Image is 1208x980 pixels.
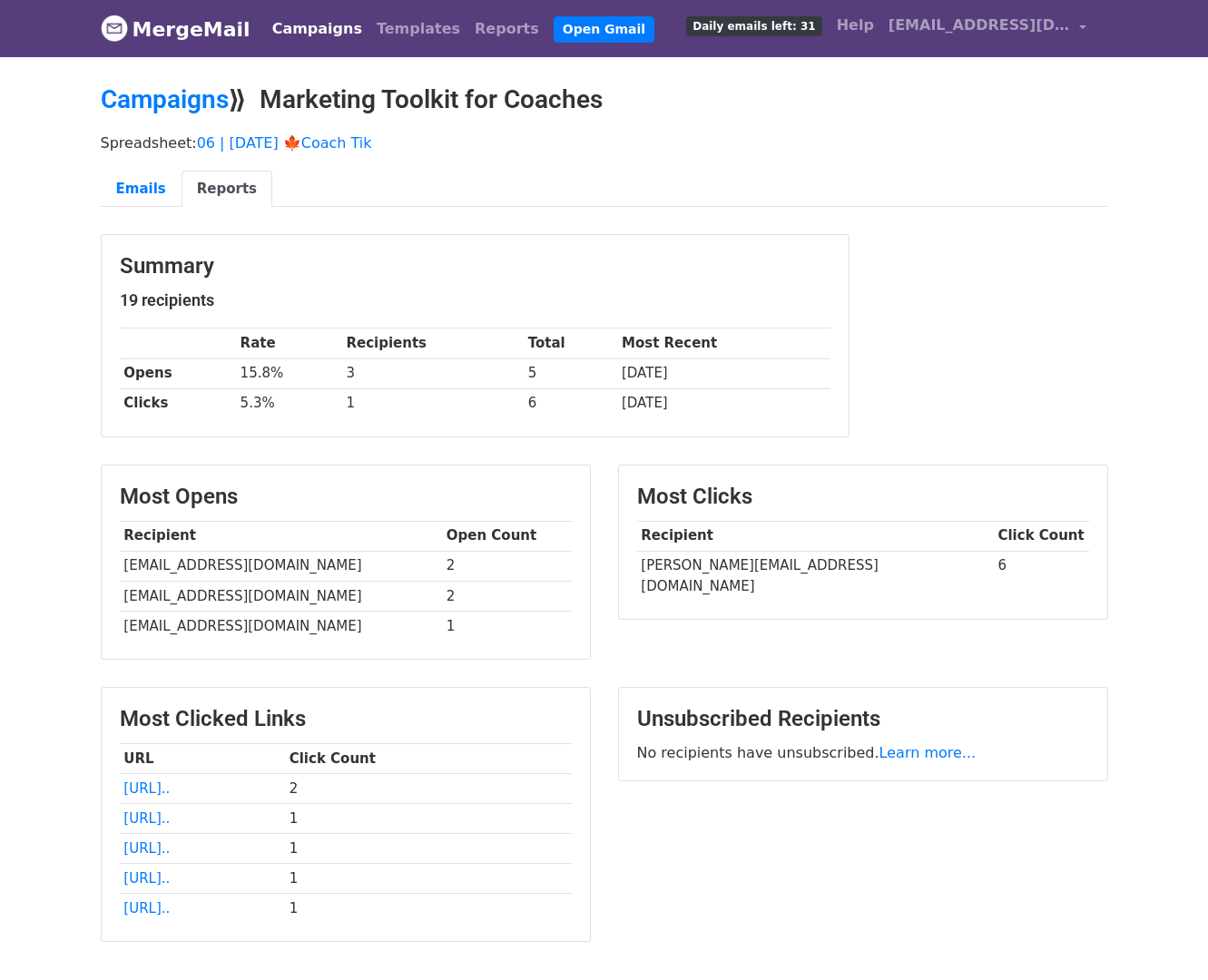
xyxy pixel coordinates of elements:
td: [PERSON_NAME][EMAIL_ADDRESS][DOMAIN_NAME] [637,551,994,601]
a: [URL].. [123,840,170,857]
td: 1 [285,894,572,924]
td: 2 [442,581,572,611]
th: URL [120,743,285,773]
p: No recipients have unsubscribed. [637,743,1089,762]
a: [URL].. [123,870,170,887]
h3: Summary [120,253,830,279]
td: 1 [442,611,572,641]
a: [URL].. [123,900,170,916]
th: Open Count [442,521,572,551]
a: Learn more... [879,744,977,761]
a: MergeMail [101,10,250,48]
span: [EMAIL_ADDRESS][DOMAIN_NAME] [889,15,1070,36]
td: 1 [342,388,524,418]
iframe: Chat Widget [1117,893,1208,980]
a: [EMAIL_ADDRESS][DOMAIN_NAME] [881,7,1094,50]
p: Spreadsheet: [101,133,1108,152]
a: [URL].. [123,780,170,797]
td: [EMAIL_ADDRESS][DOMAIN_NAME] [120,581,442,611]
h3: Most Opens [120,484,572,510]
td: [EMAIL_ADDRESS][DOMAIN_NAME] [120,551,442,581]
th: Recipient [120,521,442,551]
h3: Unsubscribed Recipients [637,706,1089,732]
td: 6 [524,388,617,418]
img: MergeMail logo [101,15,128,42]
th: Rate [236,328,342,358]
td: 1 [285,864,572,894]
th: Recipients [342,328,524,358]
th: Clicks [120,388,236,418]
h3: Most Clicks [637,484,1089,510]
td: [EMAIL_ADDRESS][DOMAIN_NAME] [120,611,442,641]
td: [DATE] [617,358,830,388]
a: Campaigns [101,84,229,114]
td: 5 [524,358,617,388]
td: 5.3% [236,388,342,418]
td: [DATE] [617,388,830,418]
a: 06 | [DATE] 🍁Coach Tik [197,134,372,152]
td: 3 [342,358,524,388]
a: Campaigns [265,11,369,47]
td: 6 [994,551,1089,601]
a: Reports [182,171,272,208]
h3: Most Clicked Links [120,706,572,732]
td: 2 [285,773,572,803]
th: Opens [120,358,236,388]
h2: ⟫ Marketing Toolkit for Coaches [101,84,1108,115]
th: Click Count [994,521,1089,551]
a: Emails [101,171,182,208]
span: Daily emails left: 31 [686,16,821,36]
h5: 19 recipients [120,290,830,310]
th: Click Count [285,743,572,773]
th: Total [524,328,617,358]
td: 2 [442,551,572,581]
a: [URL].. [123,810,170,827]
td: 15.8% [236,358,342,388]
a: Daily emails left: 31 [679,7,829,44]
a: Templates [369,11,467,47]
td: 1 [285,803,572,833]
td: 1 [285,834,572,864]
a: Reports [467,11,546,47]
a: Help [830,7,881,44]
th: Most Recent [617,328,830,358]
th: Recipient [637,521,994,551]
a: Open Gmail [554,16,654,43]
